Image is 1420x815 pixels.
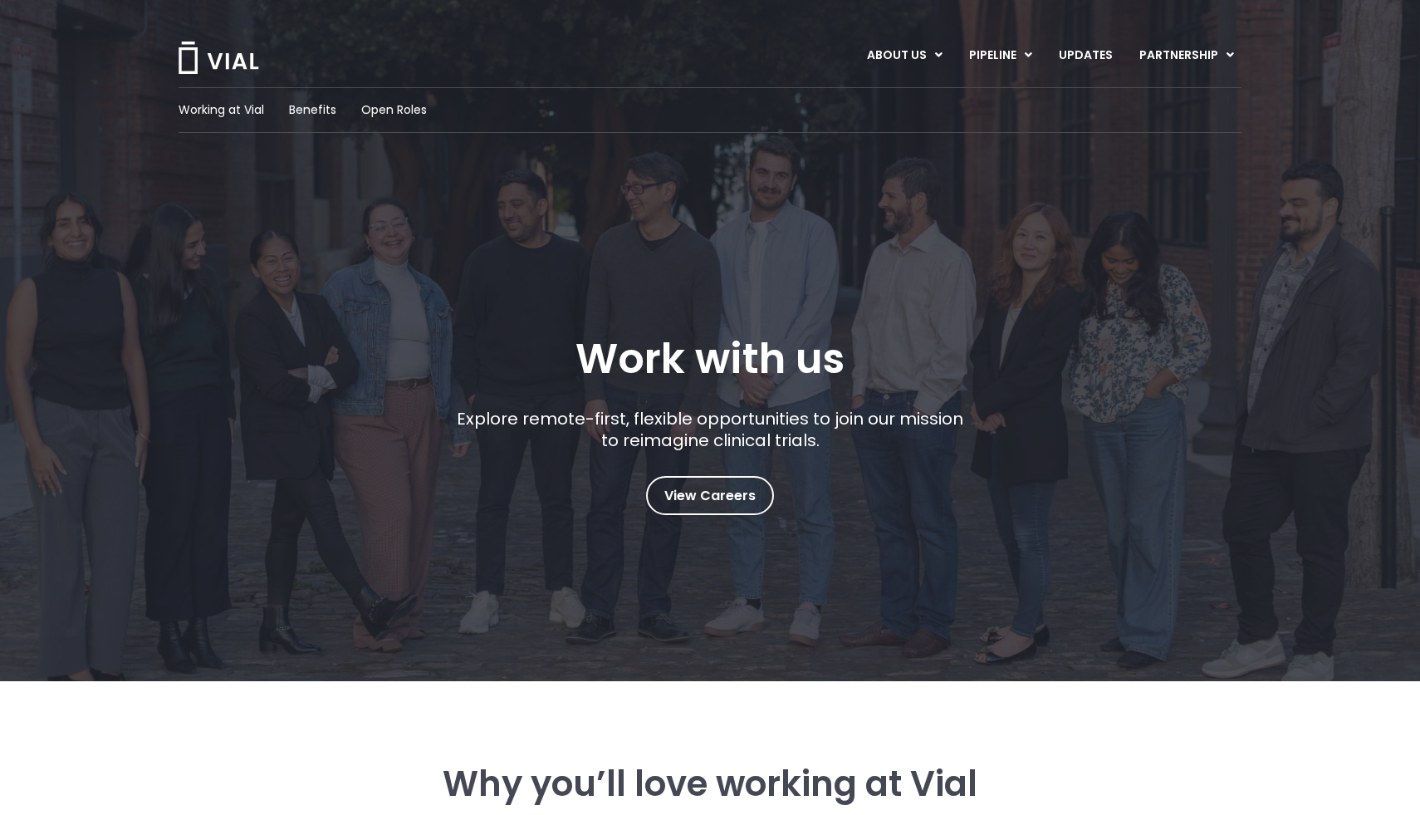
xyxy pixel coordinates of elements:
a: Open Roles [361,101,427,119]
a: View Careers [646,476,774,515]
h1: Work with us [575,335,845,383]
a: Working at Vial [179,101,264,119]
p: Explore remote-first, flexible opportunities to join our mission to reimagine clinical trials. [451,408,970,451]
span: View Careers [664,485,756,507]
a: UPDATES [1045,42,1125,70]
img: Vial Logo [177,42,260,74]
h3: Why you’ll love working at Vial [269,764,1151,804]
a: Benefits [289,101,336,119]
a: ABOUT USMenu Toggle [854,42,955,70]
a: PIPELINEMenu Toggle [956,42,1045,70]
a: PARTNERSHIPMenu Toggle [1126,42,1247,70]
